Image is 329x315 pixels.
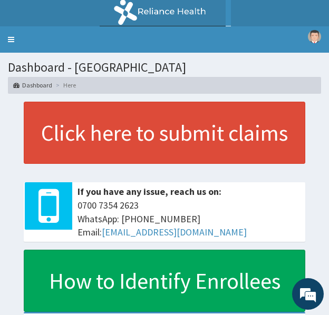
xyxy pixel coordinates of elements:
b: If you have any issue, reach us on: [78,185,221,198]
a: Click here to submit claims [24,102,305,164]
a: Dashboard [13,81,52,90]
img: User Image [308,30,321,43]
a: [EMAIL_ADDRESS][DOMAIN_NAME] [102,226,247,238]
h1: Dashboard - [GEOGRAPHIC_DATA] [8,61,321,74]
span: 0700 7354 2623 WhatsApp: [PHONE_NUMBER] Email: [78,199,300,239]
a: How to Identify Enrollees [24,250,305,312]
li: Here [53,81,76,90]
